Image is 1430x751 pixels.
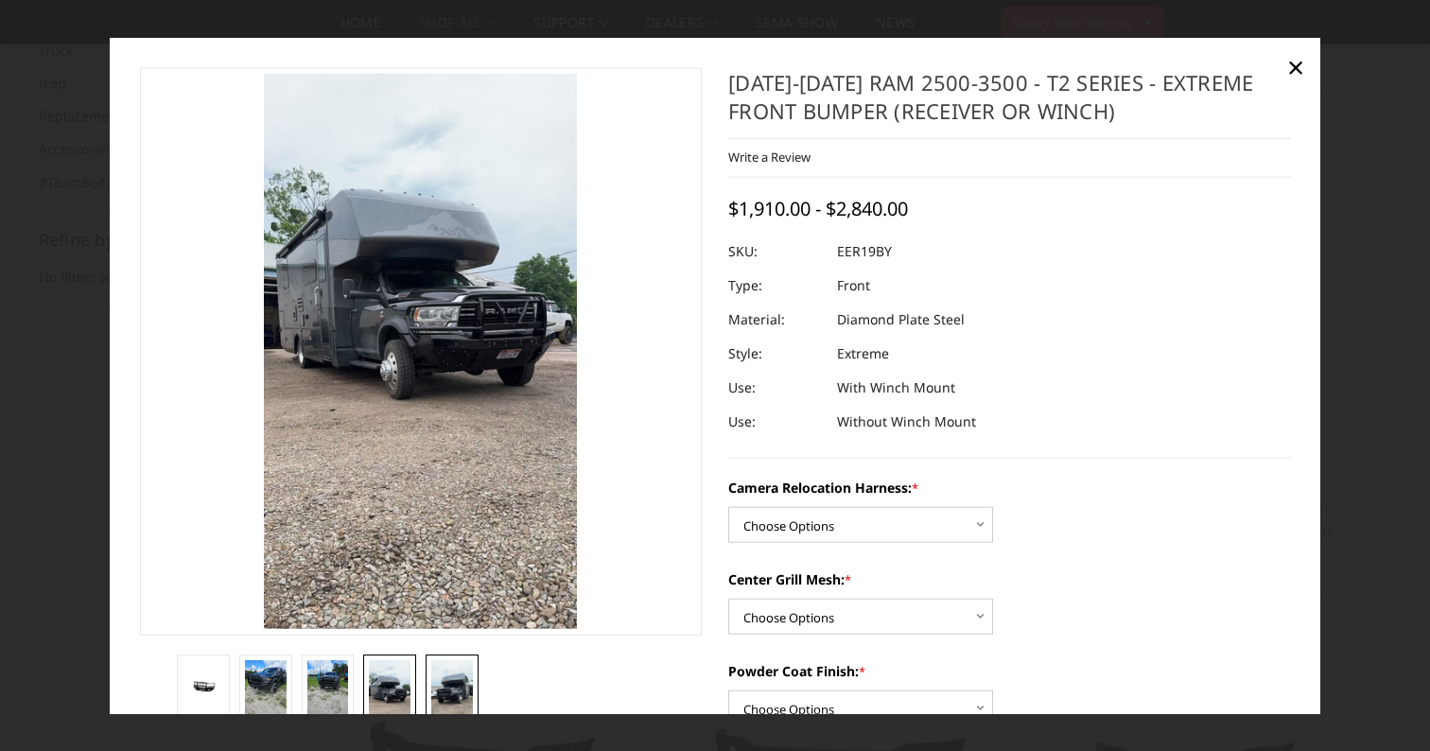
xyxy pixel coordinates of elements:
dt: Material: [728,303,823,337]
dd: Front [837,269,870,303]
span: $1,910.00 - $2,840.00 [728,196,908,221]
a: Write a Review [728,148,811,166]
img: 2019-2025 Ram 2500-3500 - T2 Series - Extreme Front Bumper (receiver or winch) [369,659,410,733]
img: 2019-2025 Ram 2500-3500 - T2 Series - Extreme Front Bumper (receiver or winch) [431,659,473,733]
dt: Use: [728,405,823,439]
img: 2019-2025 Ram 2500-3500 - T2 Series - Extreme Front Bumper (receiver or winch) [245,659,287,714]
img: 2019-2025 Ram 2500-3500 - T2 Series - Extreme Front Bumper (receiver or winch) [307,659,349,714]
label: Camera Relocation Harness: [728,478,1291,498]
h1: [DATE]-[DATE] Ram 2500-3500 - T2 Series - Extreme Front Bumper (receiver or winch) [728,67,1291,138]
dd: Diamond Plate Steel [837,303,965,337]
a: 2019-2025 Ram 2500-3500 - T2 Series - Extreme Front Bumper (receiver or winch) [140,67,703,635]
a: Close [1281,51,1311,81]
dd: Without Winch Mount [837,405,976,439]
dt: SKU: [728,235,823,269]
dd: EER19BY [837,235,892,269]
dd: With Winch Mount [837,371,955,405]
dd: Extreme [837,337,889,371]
label: Center Grill Mesh: [728,569,1291,589]
dt: Style: [728,337,823,371]
dt: Type: [728,269,823,303]
dt: Use: [728,371,823,405]
span: × [1287,45,1304,86]
img: 2019-2025 Ram 2500-3500 - T2 Series - Extreme Front Bumper (receiver or winch) [183,676,224,695]
label: Powder Coat Finish: [728,661,1291,681]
